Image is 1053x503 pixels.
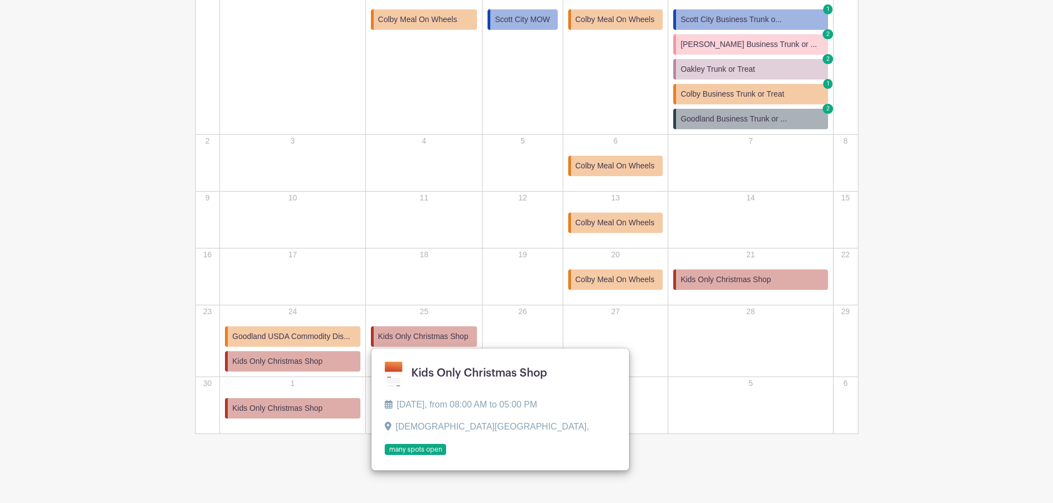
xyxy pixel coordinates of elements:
[669,249,832,261] p: 21
[378,331,468,342] span: Kids Only Christmas Shop
[232,331,350,342] span: Goodland USDA Commodity Dis...
[568,156,663,176] a: Colby Meal On Wheels
[575,160,654,172] span: Colby Meal On Wheels
[823,79,833,89] span: 1
[568,9,663,30] a: Colby Meal On Wheels
[823,104,834,114] span: 2
[823,4,833,14] span: 1
[669,306,832,317] p: 28
[568,269,663,290] a: Colby Meal On Wheels
[221,378,365,389] p: 1
[483,249,562,261] p: 19
[575,274,654,285] span: Colby Meal On Wheels
[564,249,668,261] p: 20
[680,88,784,100] span: Colby Business Trunk or Treat
[575,217,654,229] span: Colby Meal On Wheels
[366,249,482,261] p: 18
[834,249,857,261] p: 22
[366,306,482,317] p: 25
[673,269,827,290] a: Kids Only Christmas Shop
[232,403,322,414] span: Kids Only Christmas Shop
[823,54,834,64] span: 2
[564,192,668,204] p: 13
[834,135,857,147] p: 8
[196,306,219,317] p: 23
[483,306,562,317] p: 26
[221,135,365,147] p: 3
[483,135,562,147] p: 5
[669,135,832,147] p: 7
[371,326,478,347] a: Kids Only Christmas Shop
[568,213,663,233] a: Colby Meal On Wheels
[225,351,360,372] a: Kids Only Christmas Shop
[366,378,482,389] p: 2
[575,14,654,25] span: Colby Meal On Wheels
[232,356,322,367] span: Kids Only Christmas Shop
[669,378,832,389] p: 5
[196,135,219,147] p: 2
[196,249,219,261] p: 16
[680,274,771,285] span: Kids Only Christmas Shop
[673,84,827,104] a: Colby Business Trunk or Treat 1
[221,249,365,261] p: 17
[225,326,360,347] a: Goodland USDA Commodity Dis...
[483,192,562,204] p: 12
[834,306,857,317] p: 29
[221,306,365,317] p: 24
[366,192,482,204] p: 11
[673,109,827,129] a: Goodland Business Trunk or ... 2
[680,14,782,25] span: Scott City Business Trunk o...
[221,192,365,204] p: 10
[196,378,219,389] p: 30
[834,378,857,389] p: 6
[834,192,857,204] p: 15
[196,192,219,204] p: 9
[823,29,834,39] span: 2
[488,9,557,30] a: Scott City MOW
[680,63,755,75] span: Oakley Trunk or Treat
[225,398,360,419] a: Kids Only Christmas Shop
[673,34,827,55] a: [PERSON_NAME] Business Trunk or ... 2
[673,59,827,80] a: Oakley Trunk or Treat 2
[680,39,817,50] span: [PERSON_NAME] Business Trunk or ...
[495,14,550,25] span: Scott City MOW
[669,192,832,204] p: 14
[564,135,668,147] p: 6
[366,135,482,147] p: 4
[371,9,478,30] a: Colby Meal On Wheels
[378,14,457,25] span: Colby Meal On Wheels
[680,113,787,125] span: Goodland Business Trunk or ...
[564,306,668,317] p: 27
[673,9,827,30] a: Scott City Business Trunk o... 1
